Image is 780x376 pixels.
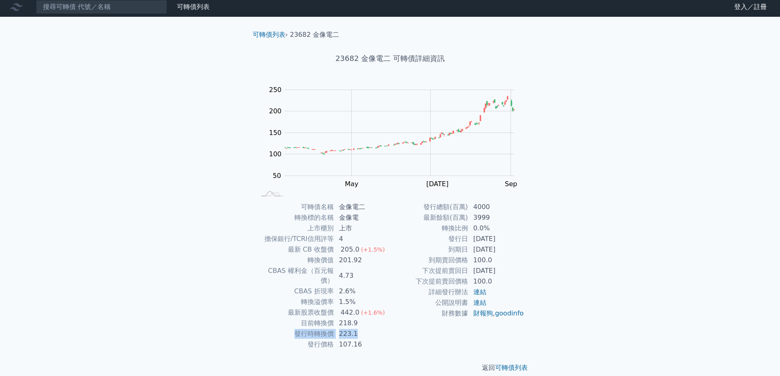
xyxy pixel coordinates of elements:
[739,337,780,376] iframe: Chat Widget
[390,287,468,297] td: 詳細發行辦法
[390,234,468,244] td: 發行日
[269,86,282,94] tspan: 250
[177,3,210,11] a: 可轉債列表
[361,309,385,316] span: (+1.6%)
[246,53,534,64] h1: 23682 金像電二 可轉債詳細資訊
[334,234,390,244] td: 4
[468,223,525,234] td: 0.0%
[256,307,334,318] td: 最新股票收盤價
[334,202,390,212] td: 金像電二
[505,180,517,188] tspan: Sep
[739,337,780,376] div: 聊天小工具
[256,212,334,223] td: 轉換標的名稱
[273,172,281,180] tspan: 50
[256,244,334,255] td: 最新 CB 收盤價
[334,223,390,234] td: 上市
[256,255,334,266] td: 轉換價值
[468,234,525,244] td: [DATE]
[468,202,525,212] td: 4000
[728,0,773,14] a: 登入／註冊
[256,329,334,339] td: 發行時轉換價
[334,212,390,223] td: 金像電
[339,308,361,317] div: 442.0
[334,266,390,286] td: 4.73
[390,244,468,255] td: 到期日
[473,288,486,296] a: 連結
[390,212,468,223] td: 最新餘額(百萬)
[473,309,493,317] a: 財報狗
[426,180,448,188] tspan: [DATE]
[334,329,390,339] td: 223.1
[473,299,486,306] a: 連結
[256,266,334,286] td: CBAS 權利金（百元報價）
[334,318,390,329] td: 218.9
[468,308,525,319] td: ,
[256,223,334,234] td: 上市櫃別
[334,255,390,266] td: 201.92
[269,129,282,137] tspan: 150
[256,339,334,350] td: 發行價格
[390,276,468,287] td: 下次提前賣回價格
[390,297,468,308] td: 公開說明書
[253,31,285,38] a: 可轉債列表
[256,297,334,307] td: 轉換溢價率
[468,255,525,266] td: 100.0
[256,318,334,329] td: 目前轉換價
[468,244,525,255] td: [DATE]
[256,202,334,212] td: 可轉債名稱
[334,339,390,350] td: 107.16
[334,297,390,307] td: 1.5%
[390,223,468,234] td: 轉換比例
[390,308,468,319] td: 財務數據
[269,107,282,115] tspan: 200
[334,286,390,297] td: 2.6%
[468,266,525,276] td: [DATE]
[345,180,358,188] tspan: May
[495,364,528,371] a: 可轉債列表
[253,30,288,40] li: ›
[256,286,334,297] td: CBAS 折現率
[390,202,468,212] td: 發行總額(百萬)
[256,234,334,244] td: 擔保銀行/TCRI信用評等
[468,276,525,287] td: 100.0
[269,150,282,158] tspan: 100
[290,30,339,40] li: 23682 金像電二
[390,266,468,276] td: 下次提前賣回日
[390,255,468,266] td: 到期賣回價格
[361,246,385,253] span: (+1.5%)
[495,309,524,317] a: goodinfo
[468,212,525,223] td: 3999
[339,245,361,254] div: 205.0
[246,363,534,373] p: 返回
[265,86,527,205] g: Chart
